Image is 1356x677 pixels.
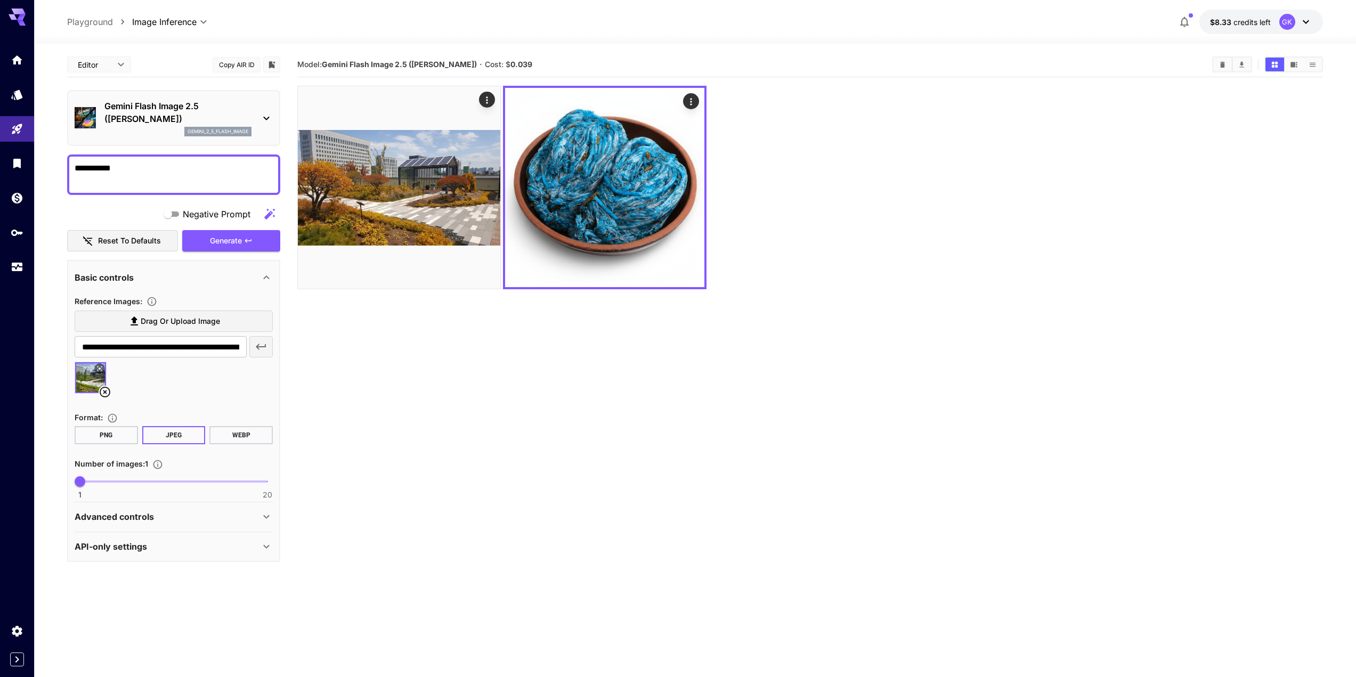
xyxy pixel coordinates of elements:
button: WEBP [209,426,273,444]
div: Clear AllDownload All [1212,56,1252,72]
span: Image Inference [132,15,197,28]
div: Settings [11,624,23,638]
div: Basic controls [75,265,273,290]
div: GK [1279,14,1295,30]
button: Choose the file format for the output image. [103,413,122,423]
div: Actions [479,92,495,108]
p: API-only settings [75,540,147,553]
div: Gemini Flash Image 2.5 ([PERSON_NAME])gemini_2_5_flash_image [75,95,273,141]
span: Editor [78,59,111,70]
div: API Keys [11,226,23,239]
span: credits left [1233,18,1271,27]
div: Advanced controls [75,504,273,529]
div: Wallet [11,191,23,205]
div: Show media in grid viewShow media in video viewShow media in list view [1264,56,1323,72]
span: Format : [75,413,103,422]
div: Models [11,88,23,101]
span: Cost: $ [485,60,532,69]
div: Usage [11,260,23,274]
button: Show media in grid view [1265,58,1284,71]
button: PNG [75,426,138,444]
button: Show media in video view [1285,58,1303,71]
span: Model: [297,60,477,69]
nav: breadcrumb [67,15,132,28]
div: $8.33091 [1210,17,1271,28]
div: Playground [11,123,23,136]
p: Basic controls [75,271,134,284]
a: Playground [67,15,113,28]
label: Drag or upload image [75,311,273,332]
button: Copy AIR ID [213,57,261,72]
span: Generate [210,234,242,248]
span: 20 [263,490,272,500]
div: Actions [683,93,699,109]
button: JPEG [142,426,206,444]
span: Number of images : 1 [75,459,148,468]
span: Reference Images : [75,297,142,306]
img: 9k= [505,88,704,287]
button: Clear All [1213,58,1232,71]
p: Gemini Flash Image 2.5 ([PERSON_NAME]) [104,100,251,125]
div: Home [11,53,23,67]
img: 9k= [298,86,500,289]
button: Generate [182,230,280,252]
button: Reset to defaults [67,230,178,252]
p: Advanced controls [75,510,154,523]
p: gemini_2_5_flash_image [188,128,248,135]
p: · [480,58,482,71]
button: Show media in list view [1303,58,1322,71]
b: 0.039 [510,60,532,69]
button: Upload a reference image to guide the result. This is needed for Image-to-Image or Inpainting. Su... [142,296,161,307]
button: Download All [1232,58,1251,71]
button: $8.33091GK [1199,10,1323,34]
button: Add to library [267,58,277,71]
button: Specify how many images to generate in a single request. Each image generation will be charged se... [148,459,167,470]
span: $8.33 [1210,18,1233,27]
span: Negative Prompt [183,208,250,221]
span: Drag or upload image [141,315,220,328]
b: Gemini Flash Image 2.5 ([PERSON_NAME]) [322,60,477,69]
button: Expand sidebar [10,652,24,666]
div: Library [11,157,23,170]
span: 1 [78,490,82,500]
div: API-only settings [75,534,273,559]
